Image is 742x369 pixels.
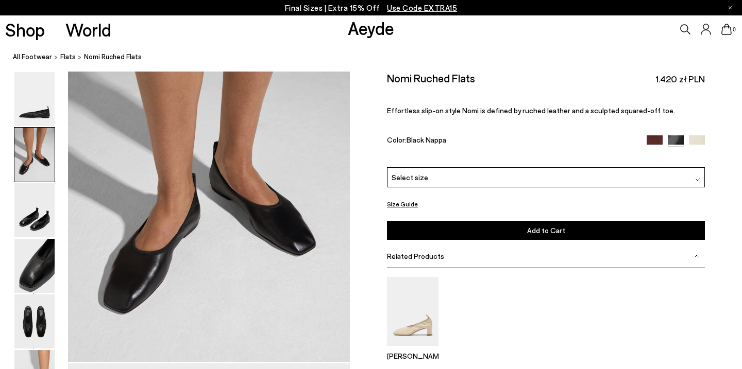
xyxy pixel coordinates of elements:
[14,239,55,293] img: Nomi Ruched Flats - Image 4
[60,52,76,61] span: Flats
[387,352,439,360] p: [PERSON_NAME]
[13,51,52,62] a: All Footwear
[14,72,55,126] img: Nomi Ruched Flats - Image 1
[407,135,446,144] span: Black Nappa
[721,24,732,35] a: 0
[13,43,742,72] nav: breadcrumb
[655,73,705,85] span: 1.420 zł PLN
[65,21,111,39] a: World
[387,339,439,360] a: Narissa Ruched Pumps [PERSON_NAME]
[348,17,394,39] a: Aeyde
[14,128,55,182] img: Nomi Ruched Flats - Image 2
[387,198,418,210] button: Size Guide
[84,51,142,62] span: Nomi Ruched Flats
[527,226,565,235] span: Add to Cart
[5,21,45,39] a: Shop
[387,252,444,260] span: Related Products
[387,72,475,84] h2: Nomi Ruched Flats
[14,183,55,237] img: Nomi Ruched Flats - Image 3
[694,254,699,259] img: svg%3E
[392,172,428,183] span: Select size
[60,51,76,62] a: Flats
[387,106,705,115] p: Effortless slip-on style Nomi is defined by ruched leather and a sculpted squared-off toe.
[732,27,737,32] span: 0
[695,177,700,182] img: svg%3E
[387,221,705,240] button: Add to Cart
[14,294,55,348] img: Nomi Ruched Flats - Image 5
[285,2,458,14] p: Final Sizes | Extra 15% Off
[387,3,457,12] span: Navigate to /collections/ss25-final-sizes
[387,277,439,345] img: Narissa Ruched Pumps
[387,135,636,147] div: Color:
